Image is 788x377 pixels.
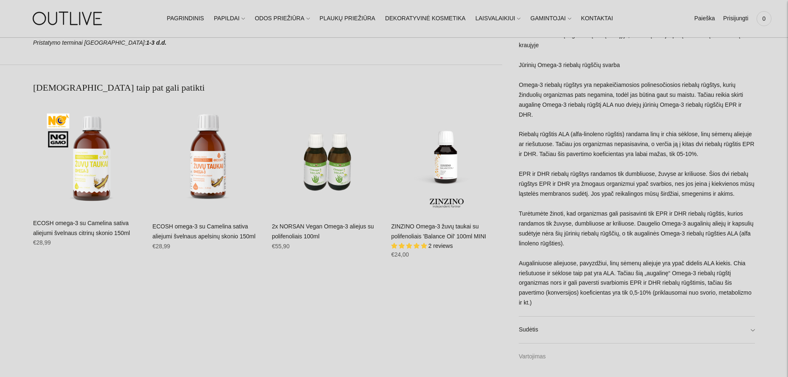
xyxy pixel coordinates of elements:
a: ECOSH omega-3 su Camelina sativa aliejumi švelnaus apelsinų skonio 150ml [153,102,264,214]
a: ECOSH omega-3 su Camelina sativa aliejumi švelnaus citrinų skonio 150ml [33,220,130,236]
a: ZINZINO Omega-3 žuvų taukai su polifenoliais 'Balance Oil' 100ml MINI [391,223,486,240]
a: PAGRINDINIS [167,10,204,28]
a: 0 [757,10,771,28]
span: €28,99 [33,239,51,246]
a: ECOSH omega-3 su Camelina sativa aliejumi švelnaus apelsinų skonio 150ml [153,223,256,240]
span: €55,90 [272,243,290,250]
a: ODOS PRIEŽIŪRA [255,10,310,28]
a: LAISVALAIKIUI [475,10,520,28]
a: PLAUKŲ PRIEŽIŪRA [320,10,376,28]
img: OUTLIVE [17,4,120,33]
span: €28,99 [153,243,170,250]
a: KONTAKTAI [581,10,613,28]
a: 2x NORSAN Vegan Omega-3 aliejus su polifenoliais 100ml [272,102,383,214]
h2: [DEMOGRAPHIC_DATA] taip pat gali patikti [33,82,502,94]
strong: 1-3 d.d. [146,39,166,46]
a: Paieška [694,10,715,28]
span: 5.00 stars [391,243,429,249]
a: ECOSH omega-3 su Camelina sativa aliejumi švelnaus citrinų skonio 150ml [33,102,144,210]
a: PAPILDAI [214,10,245,28]
a: ZINZINO Omega-3 žuvų taukai su polifenoliais 'Balance Oil' 100ml MINI [391,102,503,214]
a: 2x NORSAN Vegan Omega-3 aliejus su polifenoliais 100ml [272,223,374,240]
a: DEKORATYVINĖ KOSMETIKA [385,10,465,28]
a: GAMINTOJAI [530,10,571,28]
a: Sudėtis [519,317,755,343]
span: 0 [758,13,770,24]
a: Vartojimas [519,343,755,370]
em: Pristatymo terminai [GEOGRAPHIC_DATA]: [33,39,146,46]
span: €24,00 [391,251,409,258]
span: 2 reviews [429,243,453,249]
a: Prisijungti [723,10,748,28]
